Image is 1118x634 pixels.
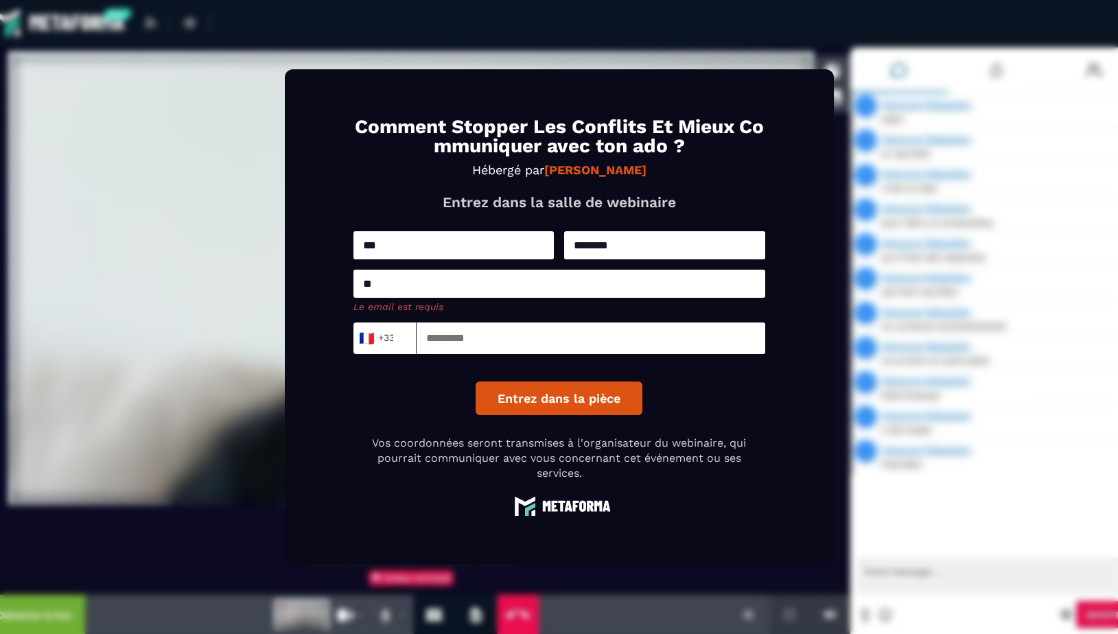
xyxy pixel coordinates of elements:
button: Entrez dans la pièce [476,381,642,415]
div: Search for option [353,322,417,354]
p: Vos coordonnées seront transmises à l'organisateur du webinaire, qui pourrait communiquer avec vo... [353,436,765,482]
span: 🇫🇷 [358,329,375,348]
span: +33 [362,329,391,348]
h1: Comment Stopper Les Conflits Et Mieux Communiquer avec ton ado ? [353,117,765,156]
input: Search for option [394,328,404,349]
p: Entrez dans la salle de webinaire [353,193,765,211]
img: logo [508,495,611,517]
p: Hébergé par [353,163,765,177]
strong: [PERSON_NAME] [544,163,647,177]
span: Le email est requis [353,301,443,312]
